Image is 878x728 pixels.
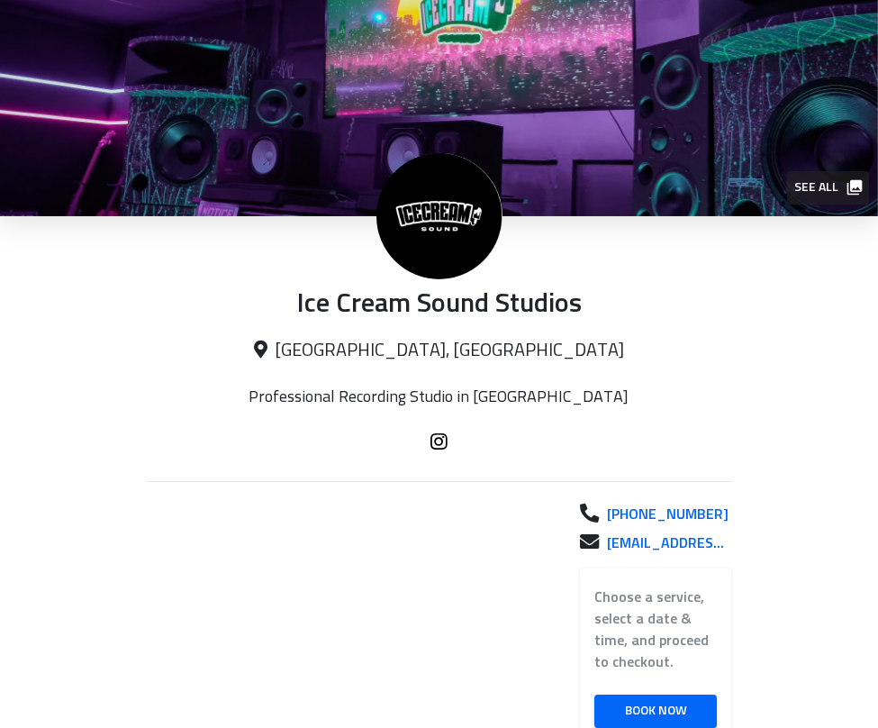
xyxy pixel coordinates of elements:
[593,504,732,525] a: [PHONE_NUMBER]
[609,700,703,723] span: Book Now
[787,171,869,205] button: See all
[147,340,732,362] p: [GEOGRAPHIC_DATA], [GEOGRAPHIC_DATA]
[593,532,732,554] a: [EMAIL_ADDRESS][DOMAIN_NAME]
[794,177,860,199] span: See all
[147,288,732,322] p: Ice Cream Sound Studios
[376,153,502,279] img: Ice Cream Sound Studios
[594,695,718,728] a: Book Now
[244,387,634,407] p: Professional Recording Studio in [GEOGRAPHIC_DATA]
[594,587,718,673] label: Choose a service, select a date & time, and proceed to checkout.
